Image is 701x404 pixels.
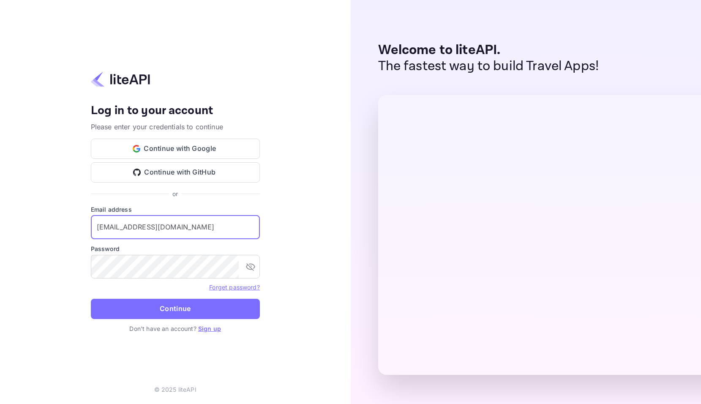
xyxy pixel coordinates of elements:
[198,325,221,332] a: Sign up
[378,42,599,58] p: Welcome to liteAPI.
[91,122,260,132] p: Please enter your credentials to continue
[154,385,196,394] p: © 2025 liteAPI
[91,299,260,319] button: Continue
[378,58,599,74] p: The fastest way to build Travel Apps!
[209,283,259,291] a: Forget password?
[91,324,260,333] p: Don't have an account?
[209,284,259,291] a: Forget password?
[91,139,260,159] button: Continue with Google
[91,216,260,239] input: Enter your email address
[91,205,260,214] label: Email address
[91,244,260,253] label: Password
[172,189,178,198] p: or
[91,162,260,183] button: Continue with GitHub
[242,258,259,275] button: toggle password visibility
[91,104,260,118] h4: Log in to your account
[91,71,150,87] img: liteapi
